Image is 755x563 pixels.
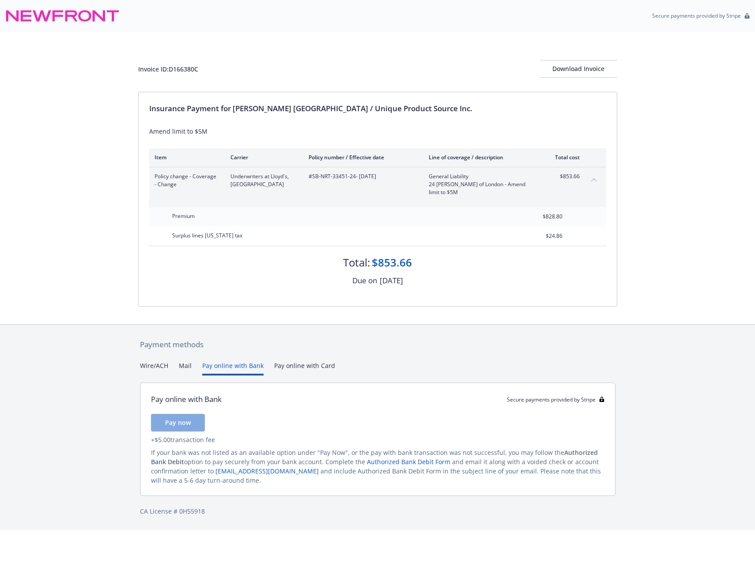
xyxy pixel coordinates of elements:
span: Surplus lines [US_STATE] tax [172,232,242,239]
button: Mail [179,361,192,375]
p: Secure payments provided by Stripe [652,12,741,19]
span: $853.66 [547,173,580,180]
span: Authorized Bank Debit [151,448,598,466]
button: Pay now [151,414,205,432]
div: Download Invoice [540,60,617,77]
span: General Liability [429,173,532,180]
button: Pay online with Bank [202,361,264,375]
span: Premium [172,212,195,220]
div: Line of coverage / description [429,154,532,161]
span: 24 [PERSON_NAME] of London - Amend limit to $5M [429,180,532,196]
a: Authorized Bank Debit Form [367,458,450,466]
div: Policy number / Effective date [309,154,415,161]
div: [DATE] [380,275,403,286]
div: Policy change - Coverage - ChangeUnderwriters at Lloyd's, [GEOGRAPHIC_DATA]#SB-NRT-33451-24- [DAT... [149,167,606,202]
input: 0.00 [510,210,568,223]
span: Underwriters at Lloyd's, [GEOGRAPHIC_DATA] [230,173,294,188]
button: Download Invoice [540,60,617,78]
div: Amend limit to $5M [149,127,606,136]
div: Secure payments provided by Stripe [507,396,604,403]
div: + $5.00 transaction fee [151,435,604,444]
input: 0.00 [510,229,568,243]
div: Pay online with Bank [151,394,222,405]
a: [EMAIL_ADDRESS][DOMAIN_NAME] [215,467,319,475]
div: Item [155,154,216,161]
span: Policy change - Coverage - Change [155,173,216,188]
button: Pay online with Card [274,361,335,375]
div: Invoice ID: D166380C [138,64,198,74]
span: #SB-NRT-33451-24 - [DATE] [309,173,415,180]
div: If your bank was not listed as an available option under "Pay Now", or the pay with bank transact... [151,448,604,485]
button: collapse content [587,173,601,187]
div: Due on [352,275,377,286]
div: Payment methods [140,339,615,350]
div: Carrier [230,154,294,161]
div: CA License # 0H55918 [140,507,615,516]
div: Insurance Payment for [PERSON_NAME] [GEOGRAPHIC_DATA] / Unique Product Source Inc. [149,103,606,114]
span: General Liability24 [PERSON_NAME] of London - Amend limit to $5M [429,173,532,196]
div: Total cost [547,154,580,161]
div: Total: [343,255,370,270]
div: $853.66 [372,255,412,270]
button: Wire/ACH [140,361,168,375]
span: Pay now [165,418,191,427]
